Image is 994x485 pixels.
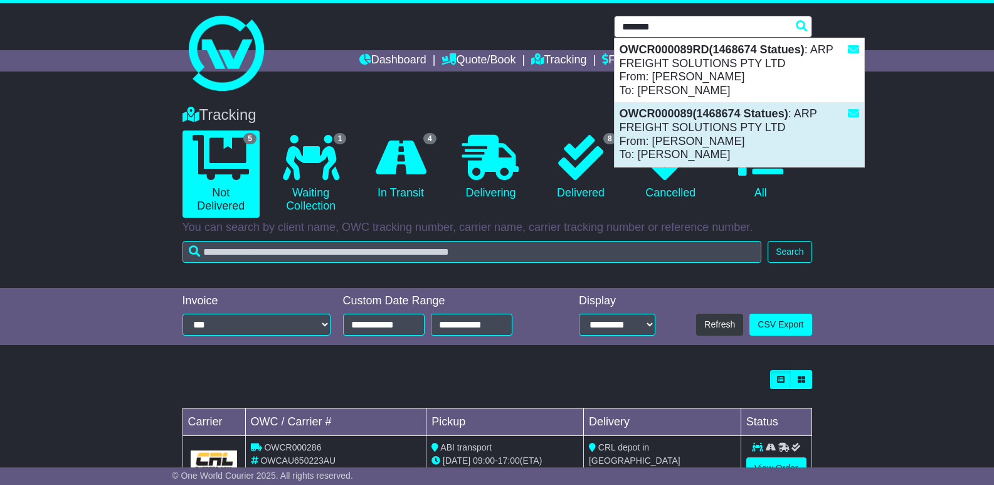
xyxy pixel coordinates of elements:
span: OWCAU650223AU [260,456,336,466]
button: Refresh [696,314,743,336]
div: Custom Date Range [343,294,544,308]
td: Carrier [182,408,245,436]
span: CRL depot in [GEOGRAPHIC_DATA] [589,442,680,466]
td: Delivery [583,408,741,436]
span: 17:00 [498,456,520,466]
span: 09:00 [473,456,495,466]
a: View Order [746,457,806,479]
div: Tracking [176,106,818,124]
strong: OWCR000089(1468674 Statues) [620,107,788,120]
span: ABI transport [440,442,492,452]
button: Search [768,241,812,263]
span: 1 [334,133,347,144]
a: 8 Delivered [542,131,619,205]
span: 8 [603,133,616,144]
div: - (ETA) [431,454,578,467]
a: CSV Export [749,314,812,336]
a: Quote/Book [441,50,516,72]
img: GetCarrierServiceLogo [191,450,238,472]
td: OWC / Carrier # [245,408,426,436]
a: Tracking [531,50,586,72]
span: © One World Courier 2025. All rights reserved. [172,471,353,481]
span: OWCR000286 [264,442,321,452]
div: : ARP FREIGHT SOLUTIONS PTY LTD From: [PERSON_NAME] To: [PERSON_NAME] [615,38,864,102]
a: 4 In Transit [362,131,439,205]
a: Delivering [452,131,529,205]
a: 5 Not Delivered [182,131,260,218]
span: 4 [423,133,436,144]
div: Display [579,294,655,308]
a: Dashboard [359,50,426,72]
a: Financials [602,50,659,72]
strong: OWCR000089RD(1468674 Statues) [620,43,805,56]
span: [DATE] [443,456,470,466]
p: You can search by client name, OWC tracking number, carrier name, carrier tracking number or refe... [182,221,812,235]
td: Pickup [426,408,584,436]
div: Invoice [182,294,330,308]
td: Status [741,408,812,436]
span: 5 [243,133,256,144]
a: 1 Waiting Collection [272,131,349,218]
div: : ARP FREIGHT SOLUTIONS PTY LTD From: [PERSON_NAME] To: [PERSON_NAME] [615,102,864,166]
